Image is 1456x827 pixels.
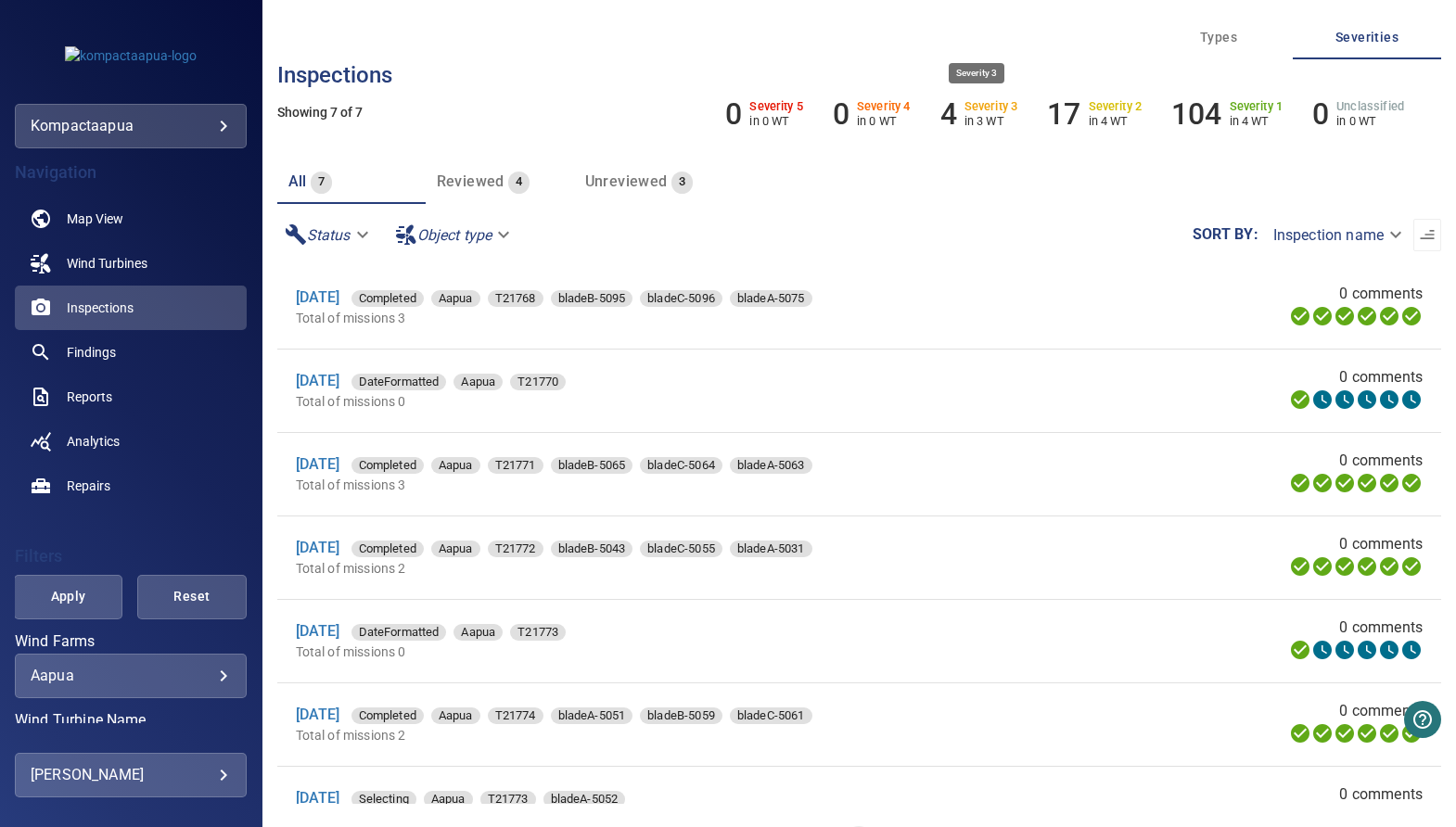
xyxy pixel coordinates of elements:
span: bladeC-5064 [640,456,722,475]
div: Wind Farms [15,654,247,698]
svg: Matching 100% [1378,305,1400,327]
svg: ML Processing 0% [1356,639,1378,661]
a: [DATE] [296,288,340,306]
span: 0 comments [1339,366,1423,388]
span: bladeA-5075 [730,289,812,308]
p: Total of missions 2 [296,559,1053,578]
svg: Uploading 100% [1289,555,1311,578]
span: T21773 [480,790,536,808]
div: Status [277,219,380,251]
div: T21771 [488,457,543,474]
div: bladeC-5055 [640,541,722,557]
span: All [288,172,307,190]
h6: Severity 2 [1089,100,1143,113]
svg: Classification 100% [1400,472,1423,494]
div: Aapua [431,541,480,557]
li: Severity 1 [1171,96,1283,132]
img: kompactaapua-logo [65,46,197,65]
span: bladeC-5055 [640,540,722,558]
label: Wind Farms [15,634,247,649]
h6: 0 [1312,96,1329,132]
p: Total of missions 3 [296,309,1053,327]
svg: ML Processing 0% [1356,388,1378,411]
div: Completed [351,541,424,557]
div: bladeA-5063 [730,457,812,474]
span: Aapua [431,540,480,558]
div: bladeA-5075 [730,290,812,307]
h6: Severity 3 [964,100,1018,113]
a: [DATE] [296,622,340,640]
span: Analytics [67,432,120,451]
div: bladeB-5059 [640,707,722,724]
span: Reports [67,388,112,406]
svg: Selecting 0% [1334,639,1356,661]
svg: Selecting 100% [1334,722,1356,744]
svg: Uploading 100% [1289,472,1311,494]
span: DateFormatted [351,623,447,642]
span: 0 comments [1339,700,1423,722]
div: Aapua [453,624,503,641]
div: T21773 [510,624,566,641]
div: bladeC-5064 [640,457,722,474]
span: Wind Turbines [67,254,147,273]
div: Aapua [431,707,480,724]
div: Aapua [424,791,473,808]
button: Sort list from oldest to newest [1413,219,1441,251]
svg: Selecting 100% [1334,305,1356,327]
p: Total of missions 0 [296,643,929,661]
span: 3 [671,172,693,193]
a: [DATE] [296,789,340,807]
a: map noActive [15,197,247,241]
span: 0 comments [1339,450,1423,472]
a: [DATE] [296,372,340,389]
div: Selecting [351,791,416,808]
span: Completed [351,456,424,475]
span: T21773 [510,623,566,642]
svg: ML Processing 100% [1356,472,1378,494]
svg: Matching 100% [1378,722,1400,744]
div: Inspection name [1258,219,1413,251]
div: kompactaapua [15,104,247,148]
div: [PERSON_NAME] [31,760,231,790]
svg: ML Processing 100% [1356,305,1378,327]
span: bladeC-5096 [640,289,722,308]
a: repairs noActive [15,464,247,508]
h6: Unclassified [1336,100,1404,113]
a: [DATE] [296,455,340,473]
svg: Classification 100% [1400,722,1423,744]
p: in 0 WT [749,114,803,128]
div: T21774 [488,707,543,724]
div: bladeC-5061 [730,707,812,724]
span: 0 comments [1339,533,1423,555]
div: Completed [351,707,424,724]
a: analytics noActive [15,419,247,464]
svg: Data Formatted 100% [1311,722,1334,744]
svg: Classification 100% [1400,305,1423,327]
div: T21768 [488,290,543,307]
div: kompactaapua [31,111,231,141]
span: Aapua [424,790,473,808]
div: Completed [351,457,424,474]
span: 0 comments [1339,783,1423,806]
span: Completed [351,706,424,725]
span: Findings [67,343,116,362]
span: Reviewed [437,172,504,190]
span: Severities [1304,26,1430,49]
p: in 4 WT [1230,114,1284,128]
svg: Selecting 100% [1334,472,1356,494]
p: in 0 WT [1336,114,1404,128]
span: Types [1156,26,1282,49]
div: bladeA-5051 [551,707,633,724]
p: Total of missions 3 [296,476,1053,494]
div: DateFormatted [351,374,447,390]
svg: ML Processing 100% [1356,555,1378,578]
span: T21772 [488,540,543,558]
h4: Filters [15,547,247,566]
h6: 17 [1047,96,1080,132]
div: T21772 [488,541,543,557]
svg: Matching 100% [1378,472,1400,494]
h6: Severity 1 [1230,100,1284,113]
span: Selecting [351,790,416,808]
span: T21770 [510,373,566,391]
p: Total of missions 2 [296,726,1053,744]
